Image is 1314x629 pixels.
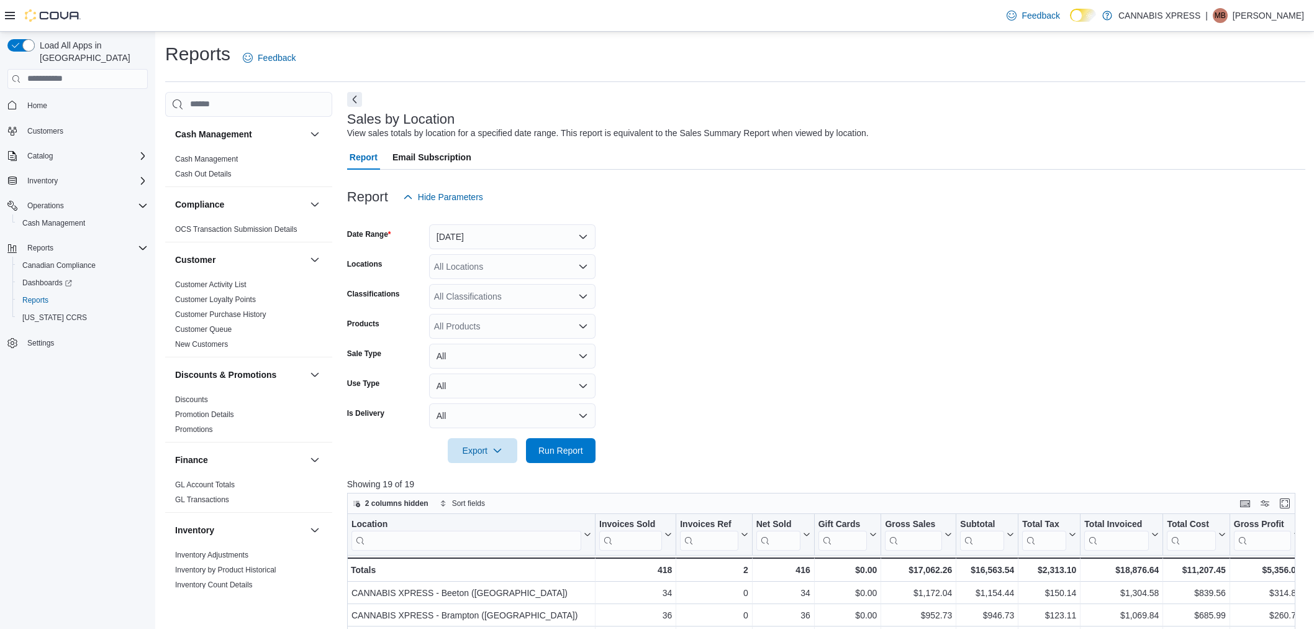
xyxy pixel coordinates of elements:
[17,275,148,290] span: Dashboards
[165,392,332,442] div: Discounts & Promotions
[17,275,77,290] a: Dashboards
[1022,585,1076,600] div: $150.14
[22,335,148,351] span: Settings
[1084,518,1149,530] div: Total Invoiced
[175,254,305,266] button: Customer
[885,562,952,577] div: $17,062.26
[885,518,942,550] div: Gross Sales
[27,126,63,136] span: Customers
[599,585,672,600] div: 34
[351,518,581,530] div: Location
[756,518,800,550] div: Net Sold
[22,218,85,228] span: Cash Management
[17,216,90,231] a: Cash Management
[307,252,322,267] button: Customer
[17,258,101,273] a: Canadian Compliance
[175,280,247,290] span: Customer Activity List
[1022,562,1076,577] div: $2,313.10
[175,295,256,305] span: Customer Loyalty Points
[1002,3,1064,28] a: Feedback
[307,127,322,142] button: Cash Management
[175,566,276,574] a: Inventory by Product Historical
[347,379,379,388] label: Use Type
[960,585,1014,600] div: $1,154.44
[2,197,153,214] button: Operations
[347,478,1305,490] p: Showing 19 of 19
[680,608,748,623] div: 0
[12,309,153,326] button: [US_STATE] CCRS
[22,241,58,255] button: Reports
[175,524,214,536] h3: Inventory
[578,321,588,331] button: Open list of options
[1084,608,1159,623] div: $1,069.84
[347,92,362,107] button: Next
[12,214,153,232] button: Cash Management
[398,185,488,209] button: Hide Parameters
[599,562,672,577] div: 418
[1234,518,1291,550] div: Gross Profit
[1084,518,1149,550] div: Total Invoiced
[2,96,153,114] button: Home
[307,452,322,467] button: Finance
[418,191,483,203] span: Hide Parameters
[175,524,305,536] button: Inventory
[258,52,296,64] span: Feedback
[365,498,428,508] span: 2 columns hidden
[22,149,58,163] button: Catalog
[175,340,228,349] a: New Customers
[1022,518,1076,550] button: Total Tax
[455,438,510,463] span: Export
[2,147,153,165] button: Catalog
[1167,608,1225,623] div: $685.99
[17,310,92,325] a: [US_STATE] CCRS
[175,155,238,163] a: Cash Management
[307,197,322,212] button: Compliance
[347,190,388,204] h3: Report
[1234,585,1301,600] div: $314.88
[1238,496,1253,511] button: Keyboard shortcuts
[165,42,230,67] h1: Reports
[1257,496,1272,511] button: Display options
[347,349,381,359] label: Sale Type
[350,145,378,170] span: Report
[1234,608,1301,623] div: $260.74
[165,477,332,512] div: Finance
[22,313,87,323] span: [US_STATE] CCRS
[960,518,1004,530] div: Subtotal
[1084,585,1159,600] div: $1,304.58
[347,259,383,269] label: Locations
[429,224,596,249] button: [DATE]
[347,112,455,127] h3: Sales by Location
[175,551,248,559] a: Inventory Adjustments
[756,518,810,550] button: Net Sold
[27,338,54,348] span: Settings
[22,124,68,139] a: Customers
[175,410,234,419] a: Promotion Details
[1167,518,1225,550] button: Total Cost
[22,98,52,113] a: Home
[1022,9,1059,22] span: Feedback
[818,562,877,577] div: $0.00
[347,319,379,329] label: Products
[351,518,591,550] button: Location
[599,518,672,550] button: Invoices Sold
[1213,8,1228,23] div: Maggie Baillargeon
[818,608,877,623] div: $0.00
[175,324,232,334] span: Customer Queue
[680,518,748,550] button: Invoices Ref
[680,562,748,577] div: 2
[347,289,400,299] label: Classifications
[1234,562,1301,577] div: $5,356.09
[175,580,253,590] span: Inventory Count Details
[12,257,153,274] button: Canadian Compliance
[818,518,867,530] div: Gift Cards
[818,518,877,550] button: Gift Cards
[2,122,153,140] button: Customers
[175,565,276,575] span: Inventory by Product Historical
[175,325,232,334] a: Customer Queue
[12,274,153,292] a: Dashboards
[175,198,224,211] h3: Compliance
[175,170,232,178] a: Cash Out Details
[22,260,96,270] span: Canadian Compliance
